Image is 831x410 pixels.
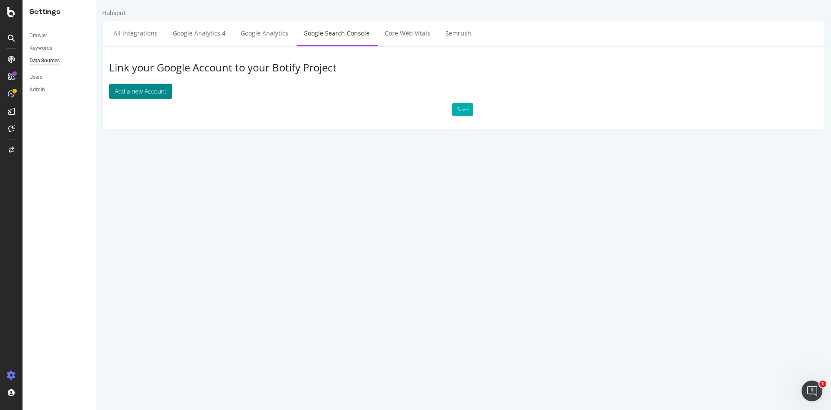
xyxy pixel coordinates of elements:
[29,31,90,40] a: Crawler
[29,85,45,94] div: Admin
[29,56,90,65] a: Data Sources
[29,44,90,53] a: Keywords
[29,44,52,53] div: Keywords
[282,21,341,45] a: Core Web Vitals
[11,21,68,45] a: All integrations
[13,84,76,99] button: Add a new Account
[819,381,826,387] span: 1
[343,21,382,45] a: Semrush
[802,381,822,401] iframe: Intercom live chat
[70,21,136,45] a: Google Analytics 4
[138,21,199,45] a: Google Analytics
[29,73,90,82] a: Users
[29,73,42,82] div: Users
[201,21,280,45] a: Google Search Console
[356,103,377,116] button: Save
[13,62,722,73] h3: Link your Google Account to your Botify Project
[29,31,47,40] div: Crawler
[29,56,60,65] div: Data Sources
[29,85,90,94] a: Admin
[6,9,29,17] div: Hubspot
[29,7,89,17] div: Settings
